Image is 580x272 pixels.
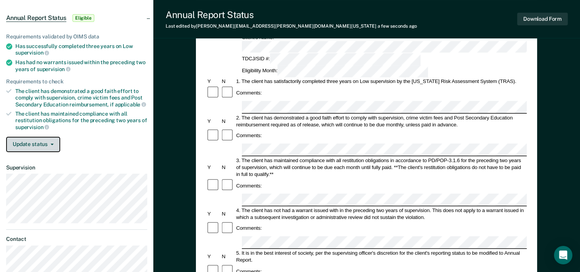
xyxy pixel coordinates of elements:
[166,9,417,20] div: Annual Report Status
[6,14,66,22] span: Annual Report Status
[206,78,220,85] div: Y
[235,207,527,221] div: 4. The client has not had a warrant issued with in the preceding two years of supervision. This d...
[221,118,235,124] div: N
[72,14,94,22] span: Eligible
[235,250,527,264] div: 5. It is in the best interest of society, per the supervising officer's discretion for the client...
[235,182,263,189] div: Comments:
[15,50,49,56] span: supervision
[517,13,568,25] button: Download Form
[6,78,147,85] div: Requirements to check
[206,210,220,217] div: Y
[554,246,572,264] div: Open Intercom Messenger
[206,253,220,260] div: Y
[221,210,235,217] div: N
[15,88,147,108] div: The client has demonstrated a good faith effort to comply with supervision, crime victim fees and...
[166,23,417,29] div: Last edited by [PERSON_NAME][EMAIL_ADDRESS][PERSON_NAME][DOMAIN_NAME][US_STATE]
[235,114,527,128] div: 2. The client has demonstrated a good faith effort to comply with supervision, crime victim fees ...
[15,124,49,130] span: supervision
[115,101,146,108] span: applicable
[37,66,71,72] span: supervision
[15,111,147,130] div: The client has maintained compliance with all restitution obligations for the preceding two years of
[206,164,220,171] div: Y
[6,137,60,152] button: Update status
[6,236,147,242] dt: Contact
[6,164,147,171] dt: Supervision
[378,23,417,29] span: a few seconds ago
[221,78,235,85] div: N
[241,65,429,77] div: Eligibility Month:
[241,53,422,65] div: TDCJ/SID #:
[6,33,147,40] div: Requirements validated by OIMS data
[206,118,220,124] div: Y
[221,164,235,171] div: N
[235,225,263,232] div: Comments:
[235,78,527,85] div: 1. The client has satisfactorily completed three years on Low supervision by the [US_STATE] Risk ...
[235,132,263,139] div: Comments:
[221,253,235,260] div: N
[235,90,263,96] div: Comments:
[235,157,527,177] div: 3. The client has maintained compliance with all restitution obligations in accordance to PD/POP-...
[15,43,147,56] div: Has successfully completed three years on Low
[15,59,147,72] div: Has had no warrants issued within the preceding two years of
